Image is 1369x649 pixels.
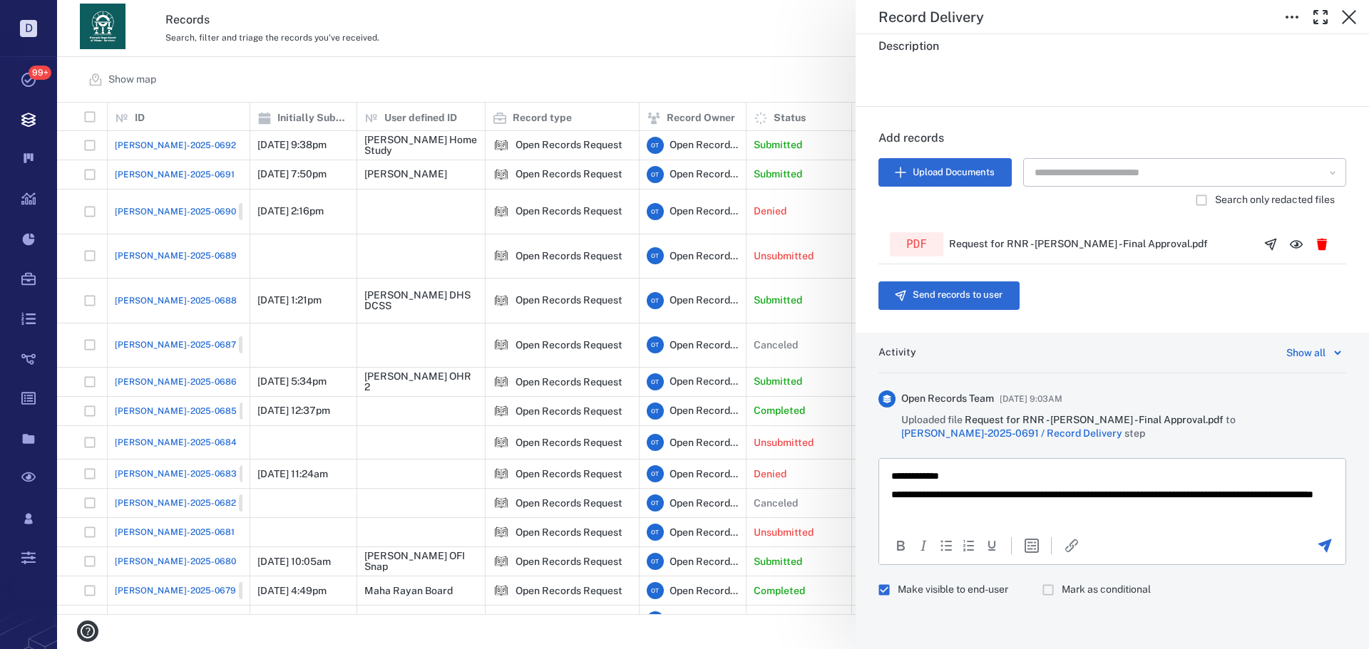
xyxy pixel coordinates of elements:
p: D [20,20,37,37]
div: Numbered list [960,537,978,554]
div: Bullet list [938,537,955,554]
button: Insert template [1023,537,1040,554]
button: Send the comment [1316,537,1333,554]
button: Upload Documents [878,158,1012,187]
span: Uploaded file to step [901,413,1346,441]
button: Underline [983,537,1000,554]
h6: Activity [878,346,916,360]
div: Show all [1286,344,1326,361]
button: Send records to user [878,281,1020,310]
a: [PERSON_NAME]-2025-0691 / Record Delivery [901,427,1122,439]
button: Bold [892,537,909,554]
span: 99+ [29,66,51,80]
span: Open Records Team [901,392,994,406]
h5: Record Delivery [878,9,984,26]
div: Search Document Manager Files [1023,158,1346,187]
span: . [878,68,881,81]
h6: Description [878,38,1346,55]
button: Toggle Fullscreen [1306,3,1335,31]
button: Open [1324,164,1341,181]
span: Search only redacted files [1215,193,1335,207]
iframe: Rich Text Area [879,459,1345,526]
div: pdf [890,232,943,256]
h6: Add records [878,130,1346,158]
button: Close [1335,3,1363,31]
button: Italic [915,537,932,554]
button: Toggle to Edit Boxes [1278,3,1306,31]
button: Insert/edit link [1063,537,1080,554]
div: Citizen will see comment [878,576,1020,603]
span: Help [32,10,61,23]
span: Request for RNR - [PERSON_NAME] - Final Approval.pdf [965,414,1226,425]
span: Make visible to end-user [898,583,1008,597]
p: Request for RNR - [PERSON_NAME] - Final Approval.pdf [949,237,1208,251]
span: Mark as conditional [1062,583,1151,597]
span: [DATE] 9:03AM [1000,390,1062,407]
div: Comment will be marked as non-final decision [1042,576,1162,603]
